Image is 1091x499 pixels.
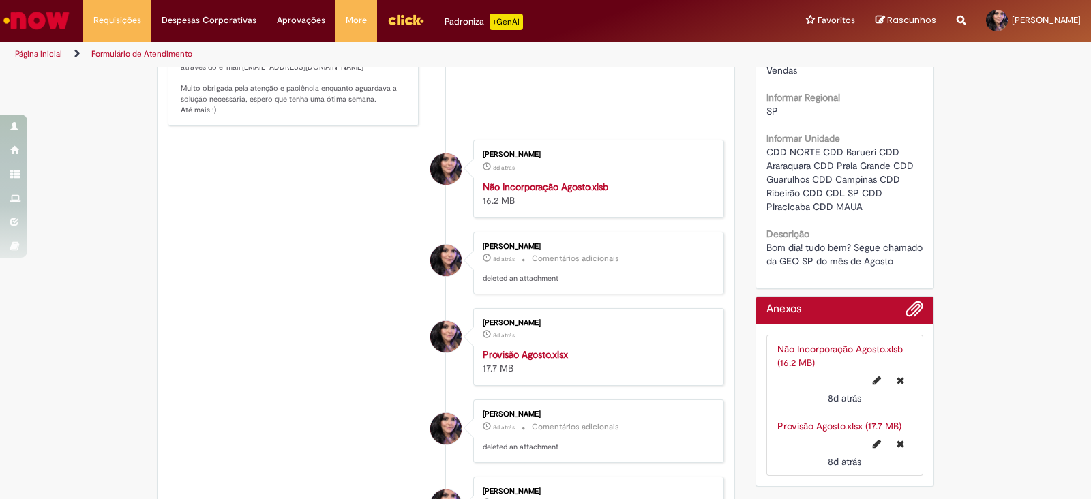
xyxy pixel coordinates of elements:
div: [PERSON_NAME] [483,151,710,159]
a: Página inicial [15,48,62,59]
div: [PERSON_NAME] [483,319,710,327]
span: Bom dia! tudo bem? Segue chamado da GEO SP do mês de Agosto [766,241,925,267]
a: Não Incorporação Agosto.xlsb [483,181,608,193]
b: Descrição [766,228,809,240]
span: Aprovações [277,14,325,27]
span: Rascunhos [887,14,936,27]
img: click_logo_yellow_360x200.png [387,10,424,30]
time: 21/08/2025 10:59:19 [828,455,861,468]
img: ServiceNow [1,7,72,34]
div: [PERSON_NAME] [483,487,710,496]
span: Requisições [93,14,141,27]
div: Karina Dayane Lima Dos Santos [430,321,462,352]
b: Informar Unidade [766,132,840,145]
button: Adicionar anexos [906,300,923,324]
button: Excluir Provisão Agosto.xlsx [888,433,912,455]
div: Padroniza [445,14,523,30]
div: Karina Dayane Lima Dos Santos [430,245,462,276]
button: Editar nome de arquivo Provisão Agosto.xlsx [865,433,889,455]
div: 16.2 MB [483,180,710,207]
div: Karina Dayane Lima Dos Santos [430,153,462,185]
span: CDD NORTE CDD Barueri CDD Araraquara CDD Praia Grande CDD Guarulhos CDD Campinas CDD Ribeirão CDD... [766,146,916,213]
small: Comentários adicionais [532,253,619,264]
a: Não Incorporação Agosto.xlsb (16.2 MB) [777,343,903,369]
h2: Anexos [766,303,801,316]
p: +GenAi [490,14,523,30]
span: 8d atrás [493,423,515,432]
a: Provisão Agosto.xlsx [483,348,568,361]
div: [PERSON_NAME] [483,410,710,419]
p: deleted an attachment [483,442,710,453]
p: deleted an attachment [483,273,710,284]
a: Provisão Agosto.xlsx (17.7 MB) [777,420,901,432]
span: Vendas [766,64,797,76]
div: Karina Dayane Lima Dos Santos [430,413,462,444]
div: 17.7 MB [483,348,710,375]
span: [PERSON_NAME] [1012,14,1081,26]
span: More [346,14,367,27]
time: 21/08/2025 10:55:53 [493,423,515,432]
span: 8d atrás [828,455,861,468]
a: Formulário de Atendimento [91,48,192,59]
ul: Trilhas de página [10,42,717,67]
b: Informar Regional [766,91,840,104]
span: Despesas Corporativas [162,14,256,27]
time: 21/08/2025 10:59:19 [493,331,515,339]
button: Editar nome de arquivo Não Incorporação Agosto.xlsb [865,369,889,391]
a: Rascunhos [876,14,936,27]
div: [PERSON_NAME] [483,243,710,251]
time: 21/08/2025 13:29:36 [828,392,861,404]
small: Comentários adicionais [532,421,619,433]
span: 8d atrás [493,331,515,339]
span: 8d atrás [828,392,861,404]
span: Favoritos [818,14,855,27]
time: 21/08/2025 13:28:40 [493,255,515,263]
time: 21/08/2025 13:29:36 [493,164,515,172]
span: SP [766,105,778,117]
span: 8d atrás [493,255,515,263]
span: 8d atrás [493,164,515,172]
button: Excluir Não Incorporação Agosto.xlsb [888,369,912,391]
